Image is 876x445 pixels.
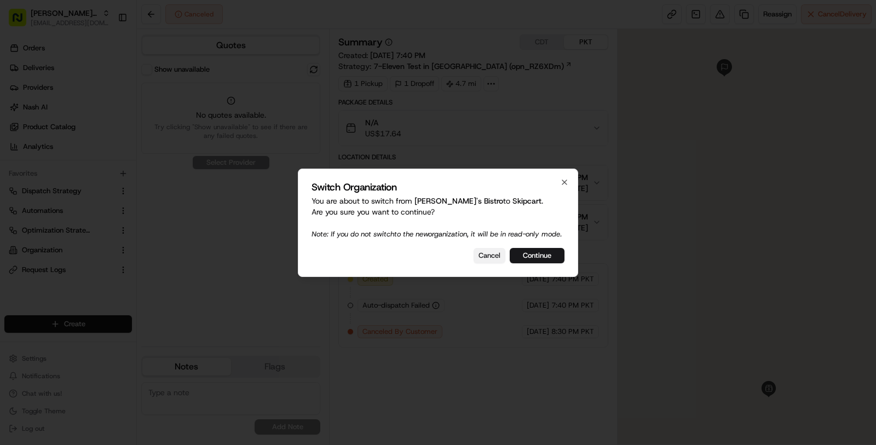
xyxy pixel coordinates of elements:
[312,195,564,239] p: You are about to switch from to . Are you sure you want to continue?
[414,196,503,206] span: [PERSON_NAME]'s Bistro
[312,229,562,239] span: Note: If you do not switch to the new organization, it will be in read-only mode.
[512,196,541,206] span: Skipcart
[77,60,132,68] a: Powered byPylon
[312,182,564,192] h2: Switch Organization
[510,248,564,263] button: Continue
[474,248,505,263] button: Cancel
[109,60,132,68] span: Pylon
